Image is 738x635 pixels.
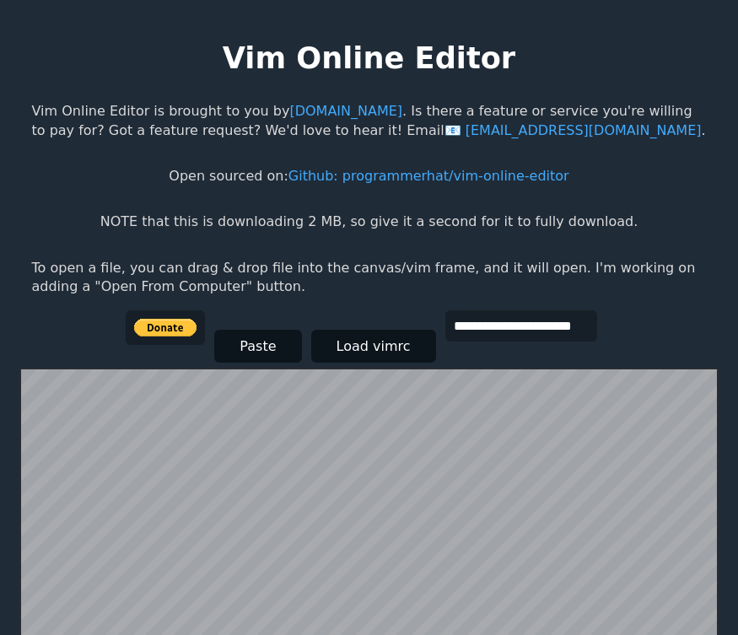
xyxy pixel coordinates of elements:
a: [DOMAIN_NAME] [289,103,402,119]
p: To open a file, you can drag & drop file into the canvas/vim frame, and it will open. I'm working... [32,259,707,297]
p: Vim Online Editor is brought to you by . Is there a feature or service you're willing to pay for?... [32,102,707,140]
h1: Vim Online Editor [223,37,515,78]
a: Github: programmerhat/vim-online-editor [288,168,569,184]
p: NOTE that this is downloading 2 MB, so give it a second for it to fully download. [100,213,638,231]
button: Load vimrc [311,330,436,363]
button: Paste [214,330,301,363]
p: Open sourced on: [169,167,568,186]
a: [EMAIL_ADDRESS][DOMAIN_NAME] [444,122,702,138]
